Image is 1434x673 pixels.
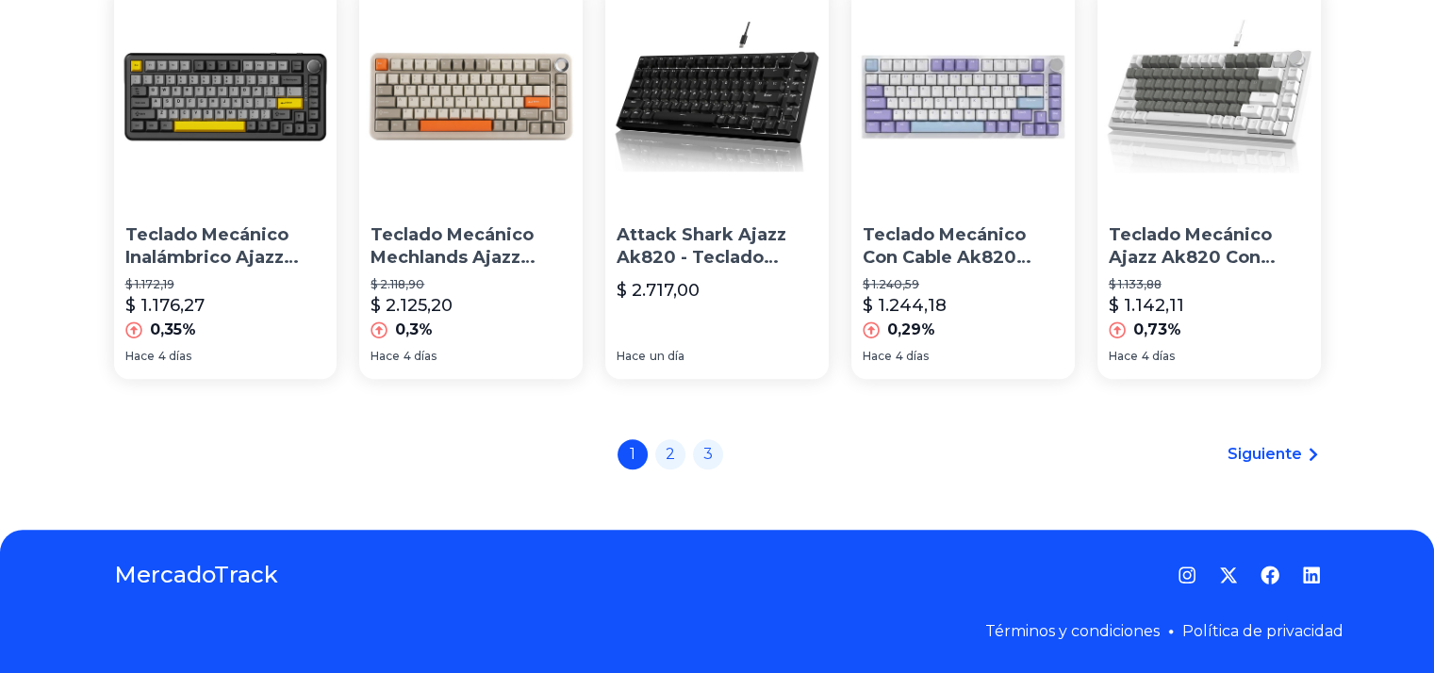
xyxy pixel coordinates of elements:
[125,292,205,319] p: $ 1.176,27
[650,349,684,364] span: un día
[896,349,929,364] span: 4 días
[371,223,571,271] p: Teclado Mecánico Mechlands Ajazz Ak820 Max Gasket 82 Teclas
[395,319,433,341] p: 0,3%
[985,622,1160,640] a: Términos y condiciones
[1142,349,1175,364] span: 4 días
[887,319,935,341] p: 0,29%
[125,223,326,271] p: Teclado Mecánico Inalámbrico Ajazz Ak820 Max De 3 Modos Hot
[1178,566,1196,584] a: Instagram
[1109,292,1184,319] p: $ 1.142,11
[1219,566,1238,584] a: Twitter
[125,277,326,292] p: $ 1.172,19
[150,319,196,341] p: 0,35%
[863,223,1063,271] p: Teclado Mecánico Con Cable Ak820 Ajazz Gamer Completo
[617,223,817,271] p: Attack Shark Ajazz Ak820 - Teclado Mecánico Para Juegos Con
[371,292,453,319] p: $ 2.125,20
[1261,566,1279,584] a: Facebook
[617,349,646,364] span: Hace
[693,439,723,469] a: 3
[863,292,947,319] p: $ 1.244,18
[1133,319,1181,341] p: 0,73%
[1228,443,1302,466] span: Siguiente
[1109,277,1310,292] p: $ 1.133,88
[1109,223,1310,271] p: Teclado Mecánico Ajazz Ak820 Con Pantalla Tft Multifuncional
[1109,349,1138,364] span: Hace
[114,560,278,590] a: MercadoTrack
[1228,443,1321,466] a: Siguiente
[617,277,700,304] p: $ 2.717,00
[863,349,892,364] span: Hace
[1182,622,1343,640] a: Política de privacidad
[404,349,437,364] span: 4 días
[1302,566,1321,584] a: LinkedIn
[125,349,155,364] span: Hace
[158,349,191,364] span: 4 días
[371,349,400,364] span: Hace
[371,277,571,292] p: $ 2.118,90
[655,439,685,469] a: 2
[863,277,1063,292] p: $ 1.240,59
